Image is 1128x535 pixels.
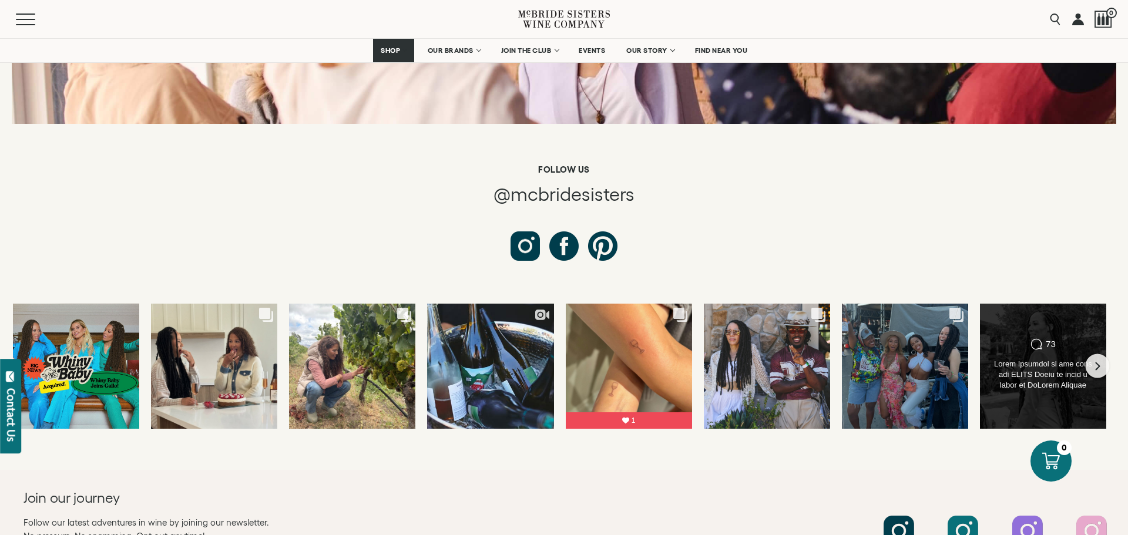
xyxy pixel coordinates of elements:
[626,46,667,55] span: OUR STORY
[5,388,17,442] div: Contact Us
[428,46,474,55] span: OUR BRANDS
[980,304,1106,429] a: Happy Birthday to our very own ROBIN Today we raise a glass of McBride Sist... 73 Lorem Ipsumdol ...
[23,489,510,507] h2: Join our journey
[501,46,552,55] span: JOIN THE CLUB
[511,231,540,261] a: Follow us on Instagram
[1086,354,1110,378] button: Next slide
[151,304,277,429] a: Cooking up something fun (literally!). Can’t wait to share it with you, stay ...
[420,39,488,62] a: OUR BRANDS
[493,39,566,62] a: JOIN THE CLUB
[289,304,415,429] a: It’s officially harvest season in California, and we’re out in the vines, che...
[571,39,613,62] a: EVENTS
[1046,339,1056,349] div: 73
[427,304,553,429] a: The wine was flowing, the music was soulful, and the energy? Unmatched. Here...
[1057,440,1072,455] div: 0
[992,359,1095,392] div: Lorem Ipsumdol si ame cons adi ELITS Doeiu te incid u labor et DoLorem Aliquae Adminim Veniamqui ...
[493,184,634,204] span: @mcbridesisters
[579,46,605,55] span: EVENTS
[566,304,692,429] a: Birthday ink 🍷✨ My daughter and I got matching wine glass tattoos as a symb...
[94,164,1034,175] h6: Follow us
[632,415,636,426] span: 1
[16,14,58,25] button: Mobile Menu Trigger
[381,46,401,55] span: SHOP
[695,46,748,55] span: FIND NEAR YOU
[373,39,414,62] a: SHOP
[1106,8,1117,18] span: 0
[13,304,139,429] a: Exciting News! Whiny Baby has been acquired by Gallo. Two years ago, we part...
[619,39,681,62] a: OUR STORY
[704,304,830,429] a: Wine was flowing, music was bumping, and good vibes all around . We had a tim...
[687,39,756,62] a: FIND NEAR YOU
[842,304,968,429] a: Day one of @bluenotejazzfestival was a success! See you all tomorrow at the @...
